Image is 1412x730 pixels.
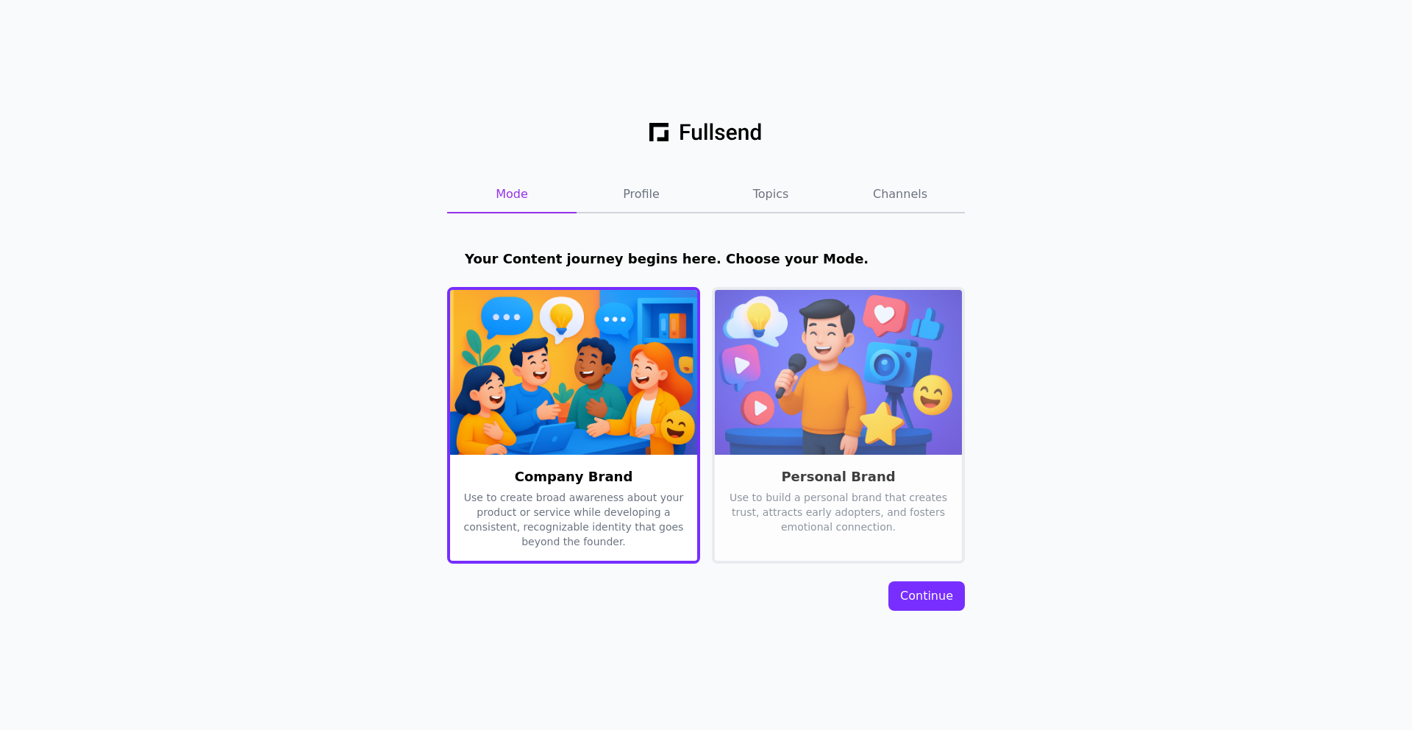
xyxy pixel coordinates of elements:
[727,490,950,714] div: Use to build a personal brand that creates trust, attracts early adopters, and fosters emotional ...
[727,467,950,487] div: Personal Brand
[888,581,965,611] button: Continue
[706,177,835,213] button: Topics
[835,177,965,213] button: Channels
[462,467,685,487] div: Company Brand
[715,290,962,455] img: Founder Illustration
[462,490,685,714] div: Use to create broad awareness about your product or service while developing a consistent, recogn...
[447,249,965,269] h1: Your Content journey begins here. Choose your Mode.
[577,177,706,213] button: Profile
[450,290,697,455] img: Team Illustration
[447,177,577,213] button: Mode
[900,587,953,605] div: Continue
